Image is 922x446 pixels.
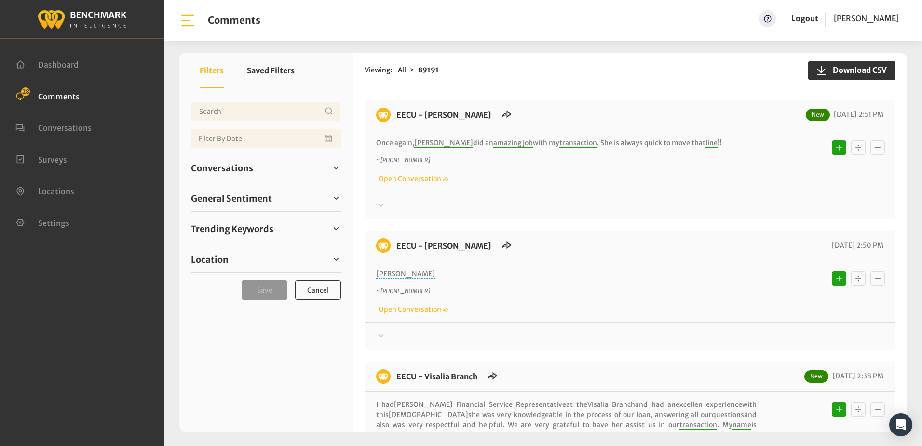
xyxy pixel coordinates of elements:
[705,139,718,148] span: line
[15,217,69,227] a: Settings
[191,162,253,175] span: Conversations
[559,139,597,148] span: transaction
[806,109,830,121] span: New
[38,218,69,227] span: Settings
[493,139,533,148] span: amazing job
[418,66,439,74] strong: 89191
[38,154,67,164] span: Surveys
[376,400,757,440] p: I had at the and had an with this she was very knowledgeable in the process of our loan, answerin...
[587,400,635,409] span: Visalia Branch
[376,108,391,122] img: benchmark
[791,14,818,23] a: Logout
[376,138,757,148] p: Once again, did an with my . She is always quick to move that !!
[247,53,295,88] button: Saved Filters
[15,59,79,69] a: Dashboard
[376,156,430,164] i: ~ [PHONE_NUMBER]
[396,110,491,120] a: EECU - [PERSON_NAME]
[396,372,477,381] a: EECU - Visalia Branch
[394,400,566,409] span: [PERSON_NAME] Financial Service Representative
[712,410,744,419] span: questions
[179,12,196,29] img: bar
[804,370,828,383] span: New
[391,238,497,253] h6: EECU - Selma Branch
[295,280,341,300] button: Cancel
[38,91,80,101] span: Comments
[376,287,430,294] i: ~ [PHONE_NUMBER]
[191,129,341,148] input: Date range input field
[376,369,391,384] img: benchmark
[391,108,497,122] h6: EECU - Selma Branch
[834,14,899,23] span: [PERSON_NAME]
[376,238,391,253] img: benchmark
[732,420,751,430] span: name
[831,110,883,119] span: [DATE] 2:51 PM
[391,369,483,384] h6: EECU - Visalia Branch
[827,64,887,76] span: Download CSV
[679,420,717,430] span: transaction
[808,61,895,80] button: Download CSV
[37,7,127,31] img: benchmark
[376,305,448,314] a: Open Conversation
[376,174,448,183] a: Open Conversation
[38,186,74,196] span: Locations
[389,410,468,419] span: [DEMOGRAPHIC_DATA]
[191,253,229,266] span: Location
[21,87,30,96] span: 28
[191,192,272,205] span: General Sentiment
[414,139,473,148] span: [PERSON_NAME]
[191,223,273,236] span: Trending Keywords
[376,269,435,279] span: [PERSON_NAME]
[15,154,67,164] a: Surveys
[15,91,80,100] a: Comments 28
[38,60,79,70] span: Dashboard
[191,252,341,266] a: Location
[398,66,407,74] span: All
[829,138,887,157] div: Basic example
[830,372,883,380] span: [DATE] 2:38 PM
[191,191,341,206] a: General Sentiment
[791,10,818,27] a: Logout
[889,413,912,436] div: Open Intercom Messenger
[191,161,341,175] a: Conversations
[829,241,883,250] span: [DATE] 2:50 PM
[676,400,742,409] span: excellen experience
[829,400,887,419] div: Basic example
[829,269,887,288] div: Basic example
[834,10,899,27] a: [PERSON_NAME]
[396,241,491,251] a: EECU - [PERSON_NAME]
[200,53,224,88] button: Filters
[15,185,74,195] a: Locations
[191,222,341,236] a: Trending Keywords
[191,102,341,121] input: Username
[323,129,335,148] button: Open Calendar
[15,122,92,132] a: Conversations
[208,14,260,26] h1: Comments
[365,65,392,75] span: Viewing:
[38,123,92,133] span: Conversations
